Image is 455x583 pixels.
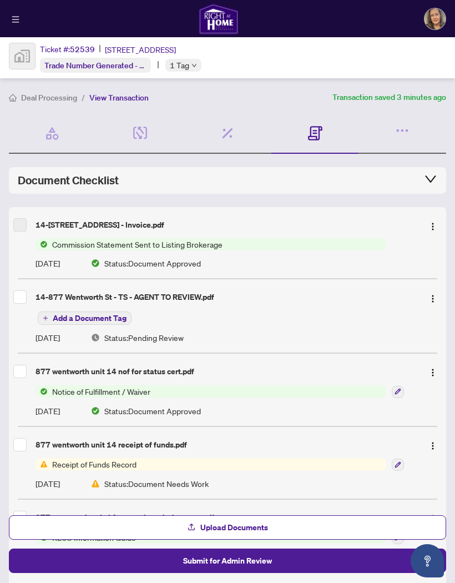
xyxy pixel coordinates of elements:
button: Open asap [411,544,444,577]
span: [DATE] [36,331,60,344]
img: Logo [428,222,437,231]
span: [STREET_ADDRESS] [105,43,176,56]
li: / [82,91,85,104]
button: Logo [424,509,442,526]
div: 877 wentworth unit 14 reco acknowledgement.pdf [36,511,415,524]
div: 877 wentworth unit 14 nof for status cert.pdf [36,365,415,378]
img: Document Status [91,479,100,488]
span: Receipt of Funds Record [48,458,141,470]
button: Logo [424,216,442,234]
span: plus [43,315,48,321]
span: [DATE] [36,478,60,490]
span: Status: Pending Review [104,331,184,344]
span: Status: Document Needs Work [104,478,209,490]
img: Logo [428,294,437,303]
span: 1 Tag [170,59,189,72]
img: Status Icon [36,238,48,250]
img: Status Icon [36,385,48,398]
span: Upload Documents [200,519,268,536]
span: Deal Processing [21,93,77,103]
span: Commission Statement Sent to Listing Brokerage [48,238,227,250]
img: Logo [428,514,437,523]
span: Trade Number Generated - Pending Information [44,60,210,71]
img: logo [199,3,239,34]
img: Document Status [91,406,100,415]
span: Document Checklist [18,173,119,188]
span: home [9,94,17,102]
div: 877 wentworth unit 14 receipt of funds.pdf [36,439,415,451]
img: Status Icon [36,458,48,470]
button: Logo [424,288,442,306]
span: collapsed [424,172,437,185]
span: Status: Document Approved [104,257,201,269]
button: Logo [424,436,442,454]
img: Profile Icon [424,8,446,29]
span: Notice of Fulfillment / Waiver [48,385,155,398]
span: View Transaction [89,93,149,103]
span: [DATE] [36,257,60,269]
img: Document Status [91,259,100,268]
article: Transaction saved 3 minutes ago [332,91,446,104]
div: Ticket #: [40,43,95,56]
div: 14-[STREET_ADDRESS] - Invoice.pdf [36,219,415,231]
button: Add a Document Tag [38,311,132,325]
img: Logo [428,368,437,377]
div: 14-877 Wentworth St - TS - AGENT TO REVIEW.pdf [36,291,415,303]
span: Submit for Admin Review [183,552,272,570]
img: Logo [428,441,437,450]
button: Logo [424,363,442,380]
button: Upload Documents [9,515,446,540]
button: Submit for Admin Review [9,549,446,573]
img: svg%3e [9,43,35,69]
span: 52539 [70,44,95,54]
span: down [191,63,197,68]
span: Add a Document Tag [53,314,127,322]
img: Document Status [91,333,100,342]
span: Status: Document Approved [104,405,201,417]
div: Document Checklist [18,173,437,188]
span: [DATE] [36,405,60,417]
span: menu [12,16,19,23]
